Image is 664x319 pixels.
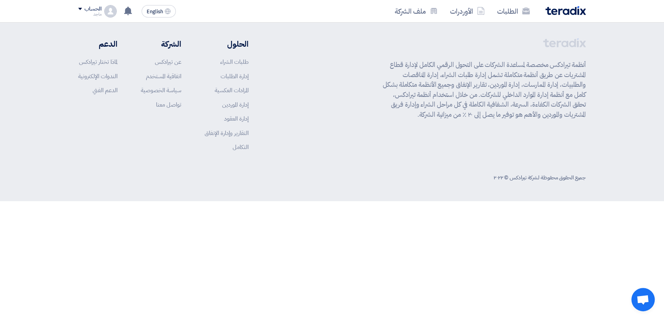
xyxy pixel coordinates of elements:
[220,58,249,66] a: طلبات الشراء
[146,72,181,81] a: اتفاقية المستخدم
[78,72,117,81] a: الندوات الإلكترونية
[205,38,249,50] li: الحلول
[78,12,101,16] div: ماجد
[141,38,181,50] li: الشركة
[383,60,586,119] p: أنظمة تيرادكس مخصصة لمساعدة الشركات على التحول الرقمي الكامل لإدارة قطاع المشتريات عن طريق أنظمة ...
[545,6,586,15] img: Teradix logo
[93,86,117,95] a: الدعم الفني
[84,6,101,12] div: الحساب
[141,86,181,95] a: سياسة الخصوصية
[389,2,444,20] a: ملف الشركة
[79,58,117,66] a: لماذا تختار تيرادكس
[221,72,249,81] a: إدارة الطلبات
[491,2,536,20] a: الطلبات
[156,100,181,109] a: تواصل معنا
[104,5,117,18] img: profile_test.png
[444,2,491,20] a: الأوردرات
[155,58,181,66] a: عن تيرادكس
[224,114,249,123] a: إدارة العقود
[78,38,117,50] li: الدعم
[494,174,586,182] div: جميع الحقوق محفوظة لشركة تيرادكس © ٢٠٢٢
[147,9,163,14] span: English
[233,143,249,151] a: التكامل
[215,86,249,95] a: المزادات العكسية
[142,5,176,18] button: English
[222,100,249,109] a: إدارة الموردين
[205,129,249,137] a: التقارير وإدارة الإنفاق
[631,288,655,311] a: Open chat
